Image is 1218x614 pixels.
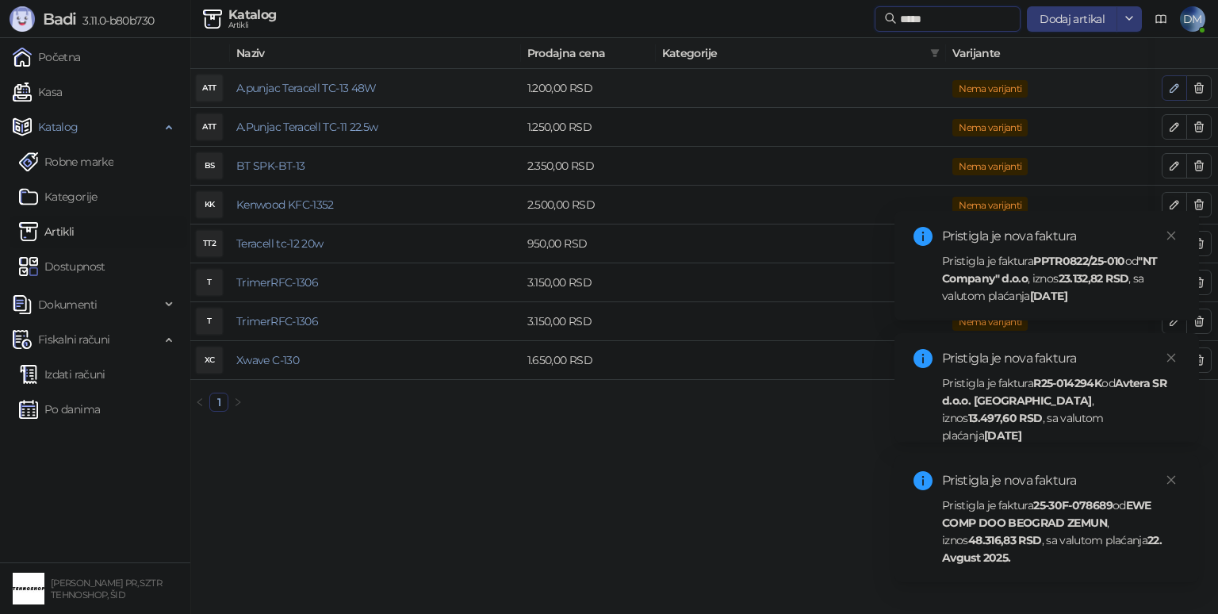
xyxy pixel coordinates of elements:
div: T [197,309,222,334]
a: TrimerRFC-1306 [236,314,318,328]
td: 3.150,00 RSD [521,302,656,341]
a: Početna [13,41,81,73]
div: T [197,270,222,295]
img: Artikli [19,222,38,241]
div: BS [197,153,222,178]
small: [PERSON_NAME] PR, SZTR TEHNOSHOP, ŠID [51,578,162,601]
strong: [DATE] [1030,289,1067,303]
td: 1.250,00 RSD [521,108,656,147]
span: Nema varijanti [952,158,1028,175]
img: Artikli [203,10,222,29]
a: Kenwood KFC-1352 [236,198,334,212]
li: 1 [209,393,228,412]
div: Pristigla je nova faktura [942,227,1180,246]
span: Fiskalni računi [38,324,109,355]
li: Prethodna strana [190,393,209,412]
span: filter [927,41,943,65]
th: Prodajna cena [521,38,656,69]
button: right [228,393,247,412]
a: Dostupnost [19,251,105,282]
td: Xwave C-130 [230,341,521,380]
span: DM [1180,6,1205,32]
div: Pristigla je faktura od , iznos , sa valutom plaćanja [942,374,1180,444]
strong: 48.316,83 RSD [968,533,1042,547]
a: ArtikliArtikli [19,216,75,248]
strong: 23.132,82 RSD [1059,271,1129,286]
a: Teracell tc-12 20w [236,236,323,251]
span: Dokumenti [38,289,97,320]
a: A.Punjac Teracell TC-11 22.5w [236,120,377,134]
td: 1.200,00 RSD [521,69,656,108]
div: Pristigla je nova faktura [942,471,1180,490]
a: BT SPK-BT-13 [236,159,304,173]
a: Dokumentacija [1148,6,1174,32]
img: Logo [10,6,35,32]
span: Katalog [38,111,79,143]
div: Pristigla je faktura od , iznos , sa valutom plaćanja [942,497,1180,566]
strong: [DATE] [984,428,1021,443]
span: Dodaj artikal [1040,12,1105,26]
span: info-circle [913,349,933,368]
span: close [1166,230,1177,241]
td: A.Punjac Teracell TC-11 22.5w [230,108,521,147]
div: KK [197,192,222,217]
td: Kenwood KFC-1352 [230,186,521,224]
td: BT SPK-BT-13 [230,147,521,186]
div: TT2 [197,231,222,256]
td: 3.150,00 RSD [521,263,656,302]
div: XC [197,347,222,373]
div: ATT [197,114,222,140]
span: 3.11.0-b80b730 [76,13,154,28]
div: Katalog [228,9,277,21]
span: right [233,397,243,407]
a: Close [1162,349,1180,366]
td: A.punjac Teracell TC-13 48W [230,69,521,108]
span: filter [930,48,940,58]
a: Kategorije [19,181,98,213]
td: 950,00 RSD [521,224,656,263]
span: Nema varijanti [952,80,1028,98]
div: Pristigla je nova faktura [942,349,1180,368]
a: Kasa [13,76,62,108]
td: TrimerRFC-1306 [230,302,521,341]
div: Artikli [228,21,277,29]
a: 1 [210,393,228,411]
button: left [190,393,209,412]
td: 1.650,00 RSD [521,341,656,380]
strong: 13.497,60 RSD [968,411,1043,425]
span: Nema varijanti [952,197,1028,214]
strong: R25-014294K [1033,376,1101,390]
span: close [1166,474,1177,485]
a: A.punjac Teracell TC-13 48W [236,81,377,95]
strong: EWE COMP DOO BEOGRAD ZEMUN [942,498,1151,530]
li: Sledeća strana [228,393,247,412]
span: Kategorije [662,44,925,62]
a: Robne marke [19,146,113,178]
a: Close [1162,227,1180,244]
a: Izdati računi [19,359,105,390]
a: TrimerRFC-1306 [236,275,318,290]
td: 2.500,00 RSD [521,186,656,224]
strong: PPTR0822/25-010 [1033,254,1124,268]
span: Nema varijanti [952,119,1028,136]
div: Pristigla je faktura od , iznos , sa valutom plaćanja [942,252,1180,305]
span: close [1166,352,1177,363]
span: info-circle [913,471,933,490]
div: ATT [197,75,222,101]
th: Naziv [230,38,521,69]
a: Close [1162,471,1180,489]
span: Badi [43,10,76,29]
td: Teracell tc-12 20w [230,224,521,263]
img: 64x64-companyLogo-68805acf-9e22-4a20-bcb3-9756868d3d19.jpeg [13,573,44,604]
span: info-circle [913,227,933,246]
span: left [195,397,205,407]
a: Po danima [19,393,100,425]
td: TrimerRFC-1306 [230,263,521,302]
a: Xwave C-130 [236,353,299,367]
strong: 25-30F-078689 [1033,498,1113,512]
button: Dodaj artikal [1027,6,1117,32]
td: 2.350,00 RSD [521,147,656,186]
